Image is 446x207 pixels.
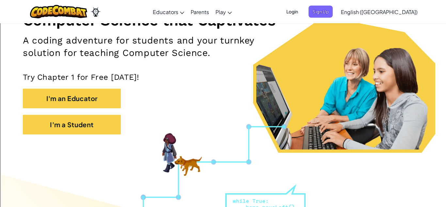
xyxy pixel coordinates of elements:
[3,38,443,44] div: Rename
[3,26,443,32] div: Options
[23,89,121,108] button: I'm an Educator
[212,3,235,21] a: Play
[3,32,443,38] div: Sign out
[282,6,302,18] button: Login
[30,5,87,18] img: CodeCombat logo
[338,3,421,21] a: English ([GEOGRAPHIC_DATA])
[3,9,443,14] div: Sort New > Old
[23,115,121,134] button: I'm a Student
[187,3,212,21] a: Parents
[3,44,443,50] div: Move To ...
[150,3,187,21] a: Educators
[23,72,423,82] p: Try Chapter 1 for Free [DATE]!
[23,34,291,59] h2: A coding adventure for students and your turnkey solution for teaching Computer Science.
[215,9,226,15] span: Play
[3,3,443,9] div: Sort A > Z
[153,9,178,15] span: Educators
[90,7,101,17] img: Ozaria
[3,20,443,26] div: Delete
[309,6,333,18] button: Sign Up
[3,14,443,20] div: Move To ...
[341,9,418,15] span: English ([GEOGRAPHIC_DATA])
